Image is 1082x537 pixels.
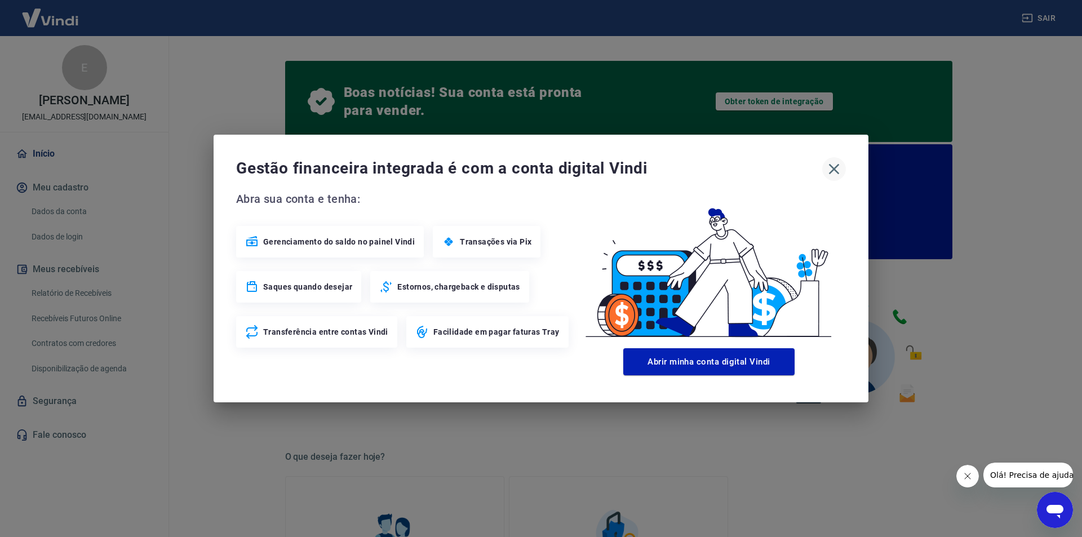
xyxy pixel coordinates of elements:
span: Facilidade em pagar faturas Tray [433,326,560,338]
span: Abra sua conta e tenha: [236,190,572,208]
iframe: Mensagem da empresa [983,463,1073,487]
span: Olá! Precisa de ajuda? [7,8,95,17]
span: Saques quando desejar [263,281,352,292]
iframe: Botão para abrir a janela de mensagens [1037,492,1073,528]
button: Abrir minha conta digital Vindi [623,348,795,375]
span: Transações via Pix [460,236,531,247]
span: Estornos, chargeback e disputas [397,281,520,292]
span: Gestão financeira integrada é com a conta digital Vindi [236,157,822,180]
img: Good Billing [572,190,846,344]
iframe: Fechar mensagem [956,465,979,487]
span: Transferência entre contas Vindi [263,326,388,338]
span: Gerenciamento do saldo no painel Vindi [263,236,415,247]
